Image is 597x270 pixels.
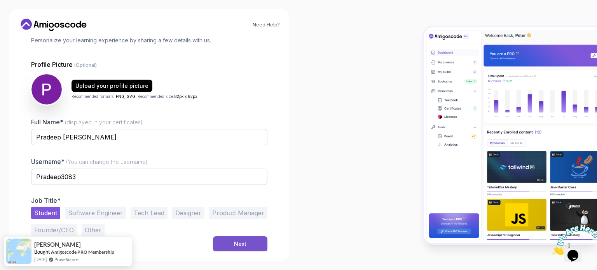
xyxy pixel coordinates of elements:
img: provesource social proof notification image [6,239,31,264]
button: Other [82,224,105,236]
input: Enter your Full Name [31,129,267,145]
span: (displayed in your certificates) [65,119,143,125]
button: Next [213,236,267,252]
iframe: chat widget [549,221,597,258]
input: Enter your Username [31,169,267,185]
span: [PERSON_NAME] [34,241,81,248]
a: ProveSource [54,256,79,263]
button: Student [31,207,60,219]
label: Username* [31,158,148,165]
button: Software Engineer [65,207,126,219]
label: Full Name* [31,118,143,126]
span: [DATE] [34,256,47,263]
button: Founder/CEO [31,224,77,236]
span: Bought [34,249,50,255]
div: Next [234,240,246,248]
button: Upload your profile picture [72,80,152,92]
span: 82px x 82px [174,94,197,99]
img: user profile image [31,74,62,105]
a: Home link [19,19,89,31]
button: Tech Lead [131,207,168,219]
p: Recommended formats: . Recommended size: . [72,94,198,99]
button: Product Manager [209,207,267,219]
span: (Optional) [74,62,97,68]
span: 1 [3,3,6,10]
a: Amigoscode PRO Membership [51,249,114,255]
p: Personalize your learning experience by sharing a few details with us. [31,37,267,44]
span: PNG, SVG [116,94,135,99]
div: Upload your profile picture [75,82,148,90]
button: Designer [172,207,204,219]
p: Job Title* [31,197,267,204]
a: Need Help? [253,22,280,28]
span: (You can change the username) [66,159,148,165]
img: Chat attention grabber [3,3,51,34]
p: Profile Picture [31,60,267,69]
img: Amigoscode Dashboard [424,27,597,243]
